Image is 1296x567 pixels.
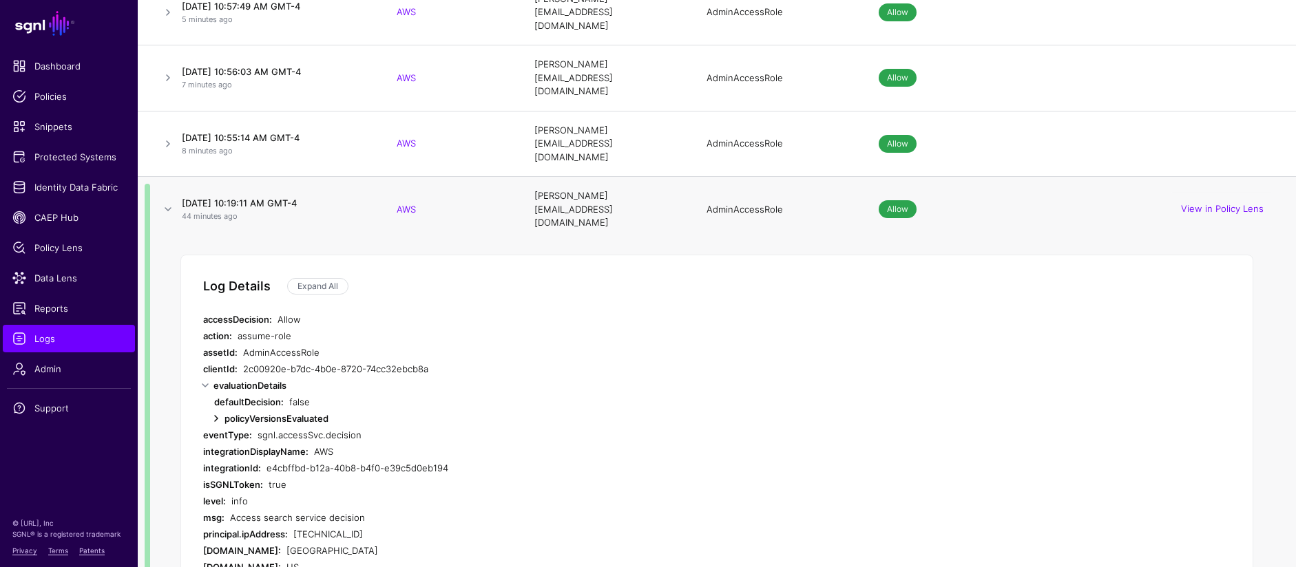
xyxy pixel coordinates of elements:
p: 5 minutes ago [182,14,369,25]
a: Patents [79,546,105,555]
strong: eventType: [203,429,252,440]
strong: accessDecision: [203,314,272,325]
strong: principal.ipAddress: [203,528,288,539]
div: AdminAccessRole [707,6,851,19]
a: Logs [3,325,135,352]
a: Identity Data Fabric [3,173,135,201]
span: Allow [879,3,917,21]
p: 8 minutes ago [182,145,369,157]
div: AdminAccessRole [707,137,851,151]
p: 7 minutes ago [182,79,369,91]
div: e4cbffbd-b12a-40b8-b4f0-e39c5d0eb194 [266,460,754,476]
div: AdminAccessRole [707,72,851,85]
strong: policyVersionsEvaluated [224,413,328,424]
a: Policies [3,83,135,110]
span: CAEP Hub [12,211,125,224]
p: © [URL], Inc [12,517,125,528]
div: Access search service decision [230,509,754,526]
strong: integrationId: [203,462,261,473]
div: AdminAccessRole [707,203,851,217]
h4: [DATE] 10:56:03 AM GMT-4 [182,65,369,78]
div: [PERSON_NAME][EMAIL_ADDRESS][DOMAIN_NAME] [534,189,679,230]
div: AWS [314,443,754,460]
span: Dashboard [12,59,125,73]
span: Policy Lens [12,241,125,255]
strong: [DOMAIN_NAME]: [203,545,281,556]
strong: assetId: [203,347,238,358]
div: [PERSON_NAME][EMAIL_ADDRESS][DOMAIN_NAME] [534,124,679,164]
a: Policy Lens [3,234,135,261]
span: Allow [879,69,917,87]
span: Identity Data Fabric [12,180,125,194]
div: Allow [278,311,754,328]
strong: clientId: [203,363,238,374]
a: Protected Systems [3,143,135,171]
strong: isSGNLToken: [203,479,263,490]
a: Data Lens [3,264,135,292]
div: AdminAccessRole [243,344,754,361]
a: Privacy [12,546,37,555]
a: AWS [397,6,416,17]
h4: [DATE] 10:19:11 AM GMT-4 [182,197,369,209]
div: true [269,476,754,493]
a: AWS [397,72,416,83]
h4: [DATE] 10:55:14 AM GMT-4 [182,131,369,144]
div: false [289,394,765,410]
a: Dashboard [3,52,135,80]
strong: level: [203,495,226,506]
a: Terms [48,546,68,555]
div: assume-role [238,328,754,344]
div: [PERSON_NAME][EMAIL_ADDRESS][DOMAIN_NAME] [534,58,679,98]
a: Admin [3,355,135,383]
span: Allow [879,200,917,218]
span: Policies [12,89,125,103]
div: sgnl.accessSvc.decision [258,427,754,443]
a: CAEP Hub [3,204,135,231]
a: AWS [397,204,416,215]
span: Logs [12,332,125,345]
a: View in Policy Lens [1181,204,1264,215]
span: Protected Systems [12,150,125,164]
a: Snippets [3,113,135,140]
span: Support [12,401,125,415]
a: AWS [397,138,416,149]
span: Data Lens [12,271,125,285]
p: 44 minutes ago [182,211,369,222]
p: SGNL® is a registered trademark [12,528,125,539]
div: info [231,493,754,509]
strong: defaultDecision: [214,396,284,407]
a: SGNL [8,8,129,39]
span: Admin [12,362,125,376]
div: [GEOGRAPHIC_DATA] [286,542,754,559]
div: [TECHNICAL_ID] [293,526,754,542]
strong: evaluationDetails [213,380,286,391]
span: Reports [12,301,125,315]
strong: action: [203,330,232,341]
a: Expand All [287,278,348,295]
strong: msg: [203,512,224,523]
span: Allow [879,135,917,153]
a: Reports [3,295,135,322]
div: 2c00920e-b7dc-4b0e-8720-74cc32ebcb8a [243,361,754,377]
span: Snippets [12,120,125,133]
h5: Log Details [203,279,271,294]
strong: integrationDisplayName: [203,446,309,457]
